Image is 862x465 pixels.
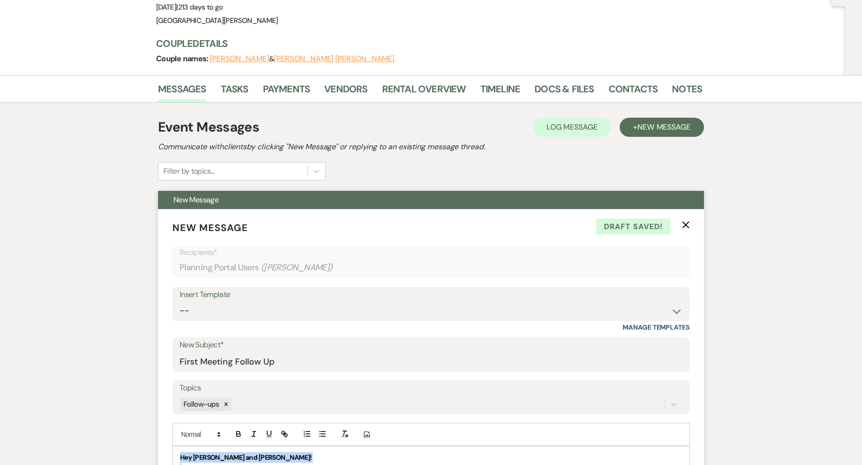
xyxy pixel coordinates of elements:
[382,81,466,102] a: Rental Overview
[178,2,223,12] span: 213 days to go
[172,221,248,234] span: New Message
[672,81,702,102] a: Notes
[158,141,704,153] h2: Communicate with clients by clicking "New Message" or replying to an existing message thread.
[158,117,259,137] h1: Event Messages
[623,323,690,332] a: Manage Templates
[180,288,682,302] div: Insert Template
[546,122,598,132] span: Log Message
[533,118,611,137] button: Log Message
[156,2,223,12] span: [DATE]
[156,54,210,64] span: Couple names:
[163,166,215,177] div: Filter by topics...
[180,453,312,462] strong: Hey [PERSON_NAME] and [PERSON_NAME]!
[261,261,333,274] span: ( [PERSON_NAME] )
[620,118,704,137] button: +New Message
[534,81,594,102] a: Docs & Files
[180,258,682,277] div: Planning Portal Users
[181,398,221,411] div: Follow-ups
[156,37,692,50] h3: Couple Details
[609,81,658,102] a: Contacts
[173,195,218,205] span: New Message
[180,246,682,259] p: Recipients*
[210,54,395,64] span: &
[221,81,249,102] a: Tasks
[158,81,206,102] a: Messages
[637,122,691,132] span: New Message
[210,55,269,63] button: [PERSON_NAME]
[180,381,682,395] label: Topics
[324,81,367,102] a: Vendors
[480,81,521,102] a: Timeline
[263,81,310,102] a: Payments
[596,219,670,235] span: Draft saved!
[274,55,395,63] button: [PERSON_NAME] [PERSON_NAME]
[176,2,223,12] span: |
[180,338,682,352] label: New Subject*
[156,16,278,25] span: [GEOGRAPHIC_DATA][PERSON_NAME]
